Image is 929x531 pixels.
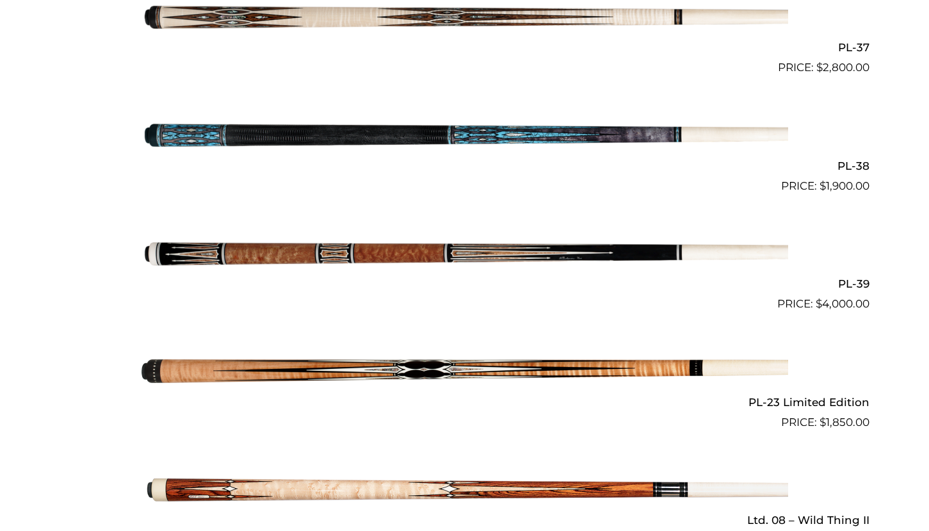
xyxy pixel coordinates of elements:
[816,297,869,310] bdi: 4,000.00
[60,272,869,296] h2: PL-39
[141,318,788,425] img: PL-23 Limited Edition
[816,61,823,74] span: $
[60,36,869,60] h2: PL-37
[820,179,869,192] bdi: 1,900.00
[820,416,869,429] bdi: 1,850.00
[60,390,869,414] h2: PL-23 Limited Edition
[60,318,869,430] a: PL-23 Limited Edition $1,850.00
[820,416,826,429] span: $
[60,200,869,313] a: PL-39 $4,000.00
[60,154,869,177] h2: PL-38
[60,81,869,194] a: PL-38 $1,900.00
[816,297,822,310] span: $
[141,200,788,307] img: PL-39
[816,61,869,74] bdi: 2,800.00
[141,81,788,189] img: PL-38
[820,179,826,192] span: $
